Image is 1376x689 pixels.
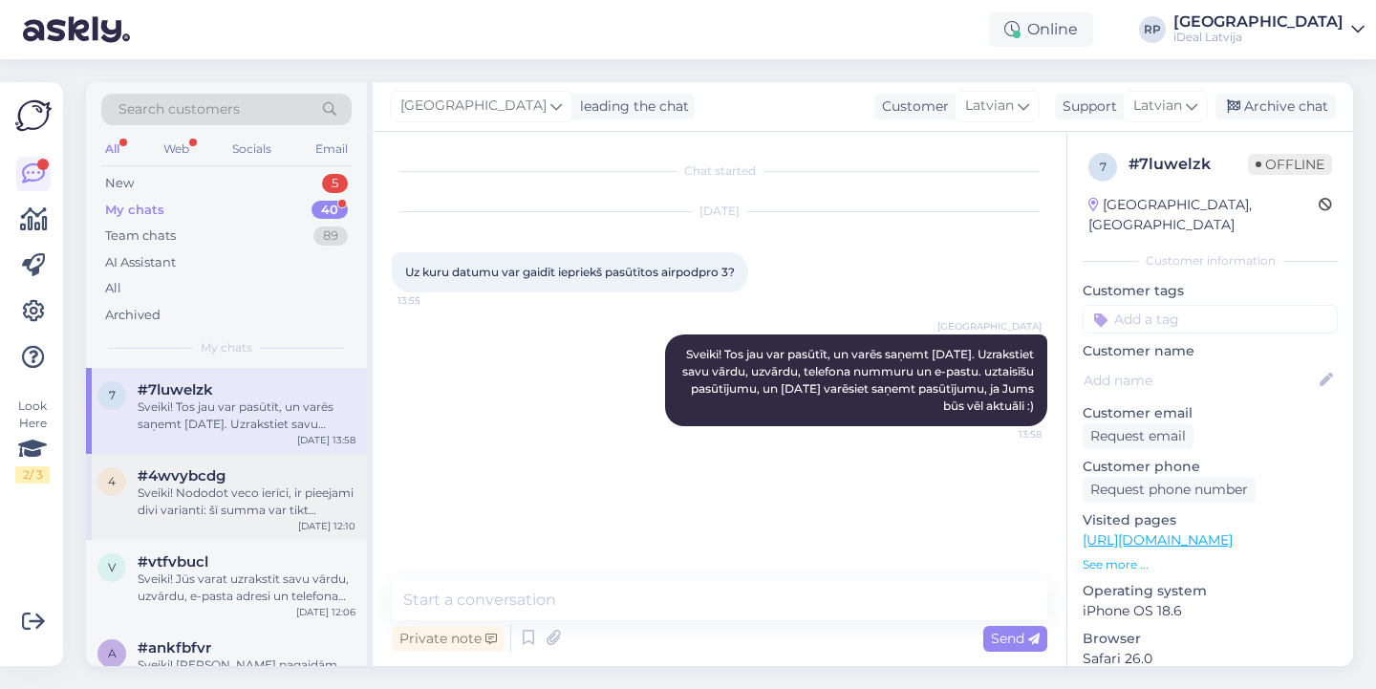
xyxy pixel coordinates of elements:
[1215,94,1336,119] div: Archive chat
[1083,423,1193,449] div: Request email
[312,137,352,161] div: Email
[138,398,355,433] div: Sveiki! Tos jau var pasūtīt, un varēs saņemt [DATE]. Uzrakstiet savu vārdu, uzvārdu, telefona num...
[874,97,949,117] div: Customer
[1088,195,1319,235] div: [GEOGRAPHIC_DATA], [GEOGRAPHIC_DATA]
[1083,252,1338,269] div: Customer information
[965,96,1014,117] span: Latvian
[108,646,117,660] span: a
[1083,629,1338,649] p: Browser
[105,201,164,220] div: My chats
[1083,305,1338,334] input: Add a tag
[1173,14,1344,30] div: [GEOGRAPHIC_DATA]
[108,474,116,488] span: 4
[228,137,275,161] div: Socials
[1083,649,1338,669] p: Safari 26.0
[991,630,1040,647] span: Send
[1083,403,1338,423] p: Customer email
[392,626,505,652] div: Private note
[201,339,252,356] span: My chats
[1083,601,1338,621] p: iPhone OS 18.6
[105,253,176,272] div: AI Assistant
[1083,457,1338,477] p: Customer phone
[1083,556,1338,573] p: See more ...
[105,174,134,193] div: New
[312,201,348,220] div: 40
[138,381,213,398] span: #7luwelzk
[109,388,116,402] span: 7
[392,203,1047,220] div: [DATE]
[572,97,689,117] div: leading the chat
[1129,153,1248,176] div: # 7luwelzk
[1133,96,1182,117] span: Latvian
[105,279,121,298] div: All
[1083,341,1338,361] p: Customer name
[1173,14,1365,45] a: [GEOGRAPHIC_DATA]iDeal Latvija
[160,137,193,161] div: Web
[1083,531,1233,549] a: [URL][DOMAIN_NAME]
[398,293,469,308] span: 13:55
[138,553,208,571] span: #vtfvbucl
[682,347,1037,413] span: Sveiki! Tos jau var pasūtīt, un varēs saņemt [DATE]. Uzrakstiet savu vārdu, uzvārdu, telefona num...
[392,162,1047,180] div: Chat started
[313,226,348,246] div: 89
[1100,160,1107,174] span: 7
[296,605,355,619] div: [DATE] 12:06
[138,639,211,657] span: #ankfbfvr
[937,319,1042,334] span: [GEOGRAPHIC_DATA]
[1084,370,1316,391] input: Add name
[298,519,355,533] div: [DATE] 12:10
[1055,97,1117,117] div: Support
[400,96,547,117] span: [GEOGRAPHIC_DATA]
[15,398,50,484] div: Look Here
[1083,281,1338,301] p: Customer tags
[108,560,116,574] span: v
[101,137,123,161] div: All
[1248,154,1332,175] span: Offline
[138,467,226,484] span: #4wvybcdg
[1083,510,1338,530] p: Visited pages
[297,433,355,447] div: [DATE] 13:58
[138,484,355,519] div: Sveiki! Nododot veco ierīci, ir pieejami divi varianti: šī summa var tikt izmantota kā atlaide ja...
[15,97,52,134] img: Askly Logo
[1173,30,1344,45] div: iDeal Latvija
[1139,16,1166,43] div: RP
[405,265,735,279] span: Uz kuru datumu var gaidīt iepriekš pasūtītos airpodpro 3?
[118,99,240,119] span: Search customers
[138,571,355,605] div: Sveiki! Jūs varat uzrakstīt savu vārdu, uzvārdu, e-pasta adresi un telefona numuru, kā arī norādī...
[1083,477,1256,503] div: Request phone number
[15,466,50,484] div: 2 / 3
[989,12,1093,47] div: Online
[322,174,348,193] div: 5
[105,306,161,325] div: Archived
[105,226,176,246] div: Team chats
[1083,581,1338,601] p: Operating system
[970,427,1042,441] span: 13:58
